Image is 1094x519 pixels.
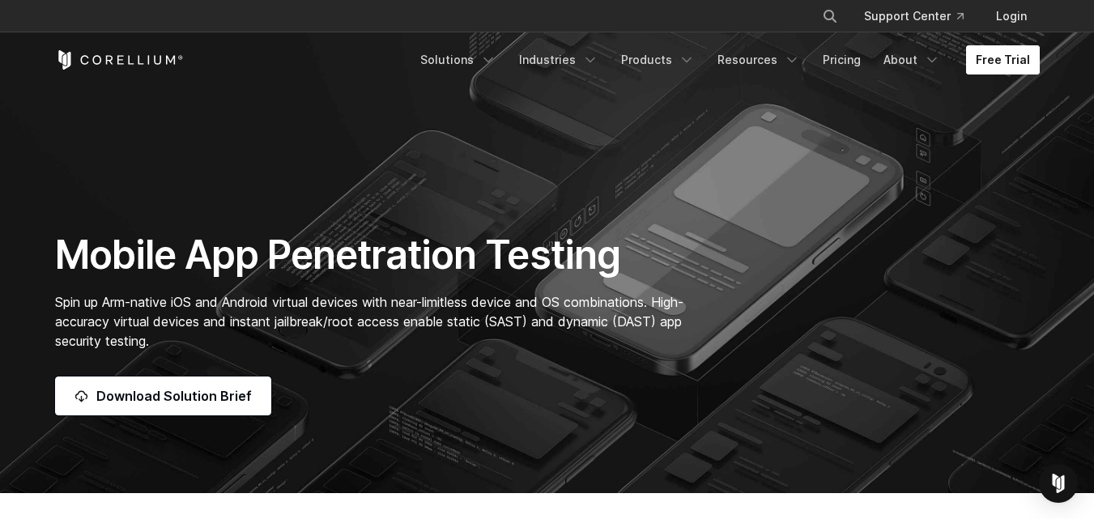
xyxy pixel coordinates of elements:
[966,45,1040,74] a: Free Trial
[96,386,252,406] span: Download Solution Brief
[411,45,506,74] a: Solutions
[815,2,845,31] button: Search
[55,231,700,279] h1: Mobile App Penetration Testing
[802,2,1040,31] div: Navigation Menu
[851,2,977,31] a: Support Center
[55,294,683,349] span: Spin up Arm-native iOS and Android virtual devices with near-limitless device and OS combinations...
[509,45,608,74] a: Industries
[874,45,950,74] a: About
[55,376,271,415] a: Download Solution Brief
[1039,464,1078,503] div: Open Intercom Messenger
[708,45,810,74] a: Resources
[813,45,871,74] a: Pricing
[983,2,1040,31] a: Login
[55,50,184,70] a: Corellium Home
[611,45,705,74] a: Products
[411,45,1040,74] div: Navigation Menu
